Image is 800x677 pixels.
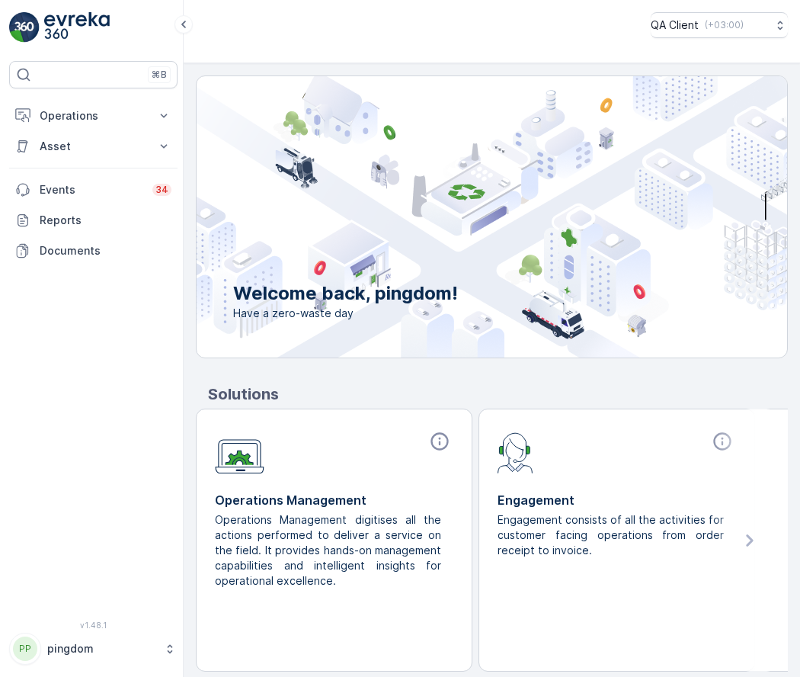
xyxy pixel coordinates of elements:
button: PPpingdom [9,633,178,665]
span: v 1.48.1 [9,621,178,630]
p: Solutions [208,383,788,406]
div: PP [13,637,37,661]
p: Reports [40,213,171,228]
p: Operations Management [215,491,453,509]
img: module-icon [215,431,264,474]
button: QA Client(+03:00) [651,12,788,38]
p: QA Client [651,18,699,33]
p: Events [40,182,143,197]
p: Operations [40,108,147,124]
button: Asset [9,131,178,162]
p: ( +03:00 ) [705,19,744,31]
p: Welcome back, pingdom! [233,281,458,306]
p: 34 [155,184,168,196]
p: ⌘B [152,69,167,81]
p: Operations Management digitises all the actions performed to deliver a service on the field. It p... [215,512,441,589]
img: logo_light-DOdMpM7g.png [44,12,110,43]
span: Have a zero-waste day [233,306,458,321]
img: logo [9,12,40,43]
p: Documents [40,243,171,258]
p: Engagement consists of all the activities for customer facing operations from order receipt to in... [498,512,724,558]
p: Asset [40,139,147,154]
a: Reports [9,205,178,236]
button: Operations [9,101,178,131]
a: Documents [9,236,178,266]
p: pingdom [47,641,156,656]
img: module-icon [498,431,533,473]
a: Events34 [9,175,178,205]
img: city illustration [128,76,787,358]
p: Engagement [498,491,736,509]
